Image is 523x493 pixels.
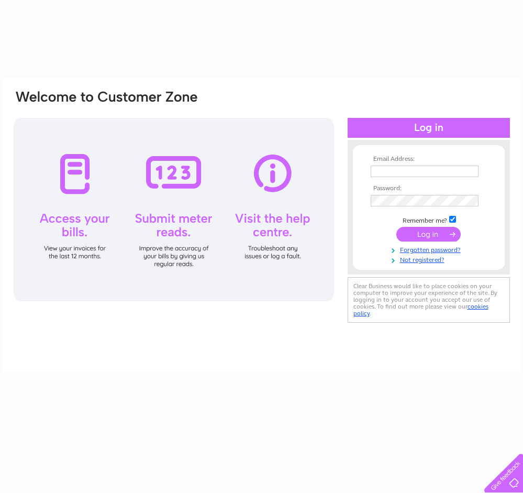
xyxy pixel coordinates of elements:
td: Remember me? [368,214,489,225]
input: Submit [396,227,461,242]
a: Not registered? [371,254,489,264]
div: Clear Business would like to place cookies on your computer to improve your experience of the sit... [348,277,510,323]
th: Email Address: [368,156,489,163]
a: cookies policy [353,303,488,317]
a: Forgotten password? [371,244,489,254]
th: Password: [368,185,489,192]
